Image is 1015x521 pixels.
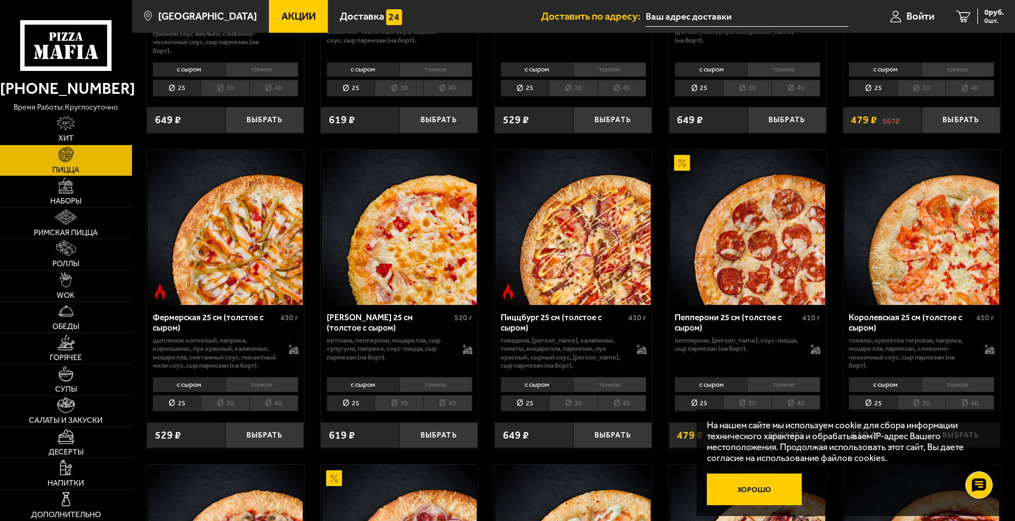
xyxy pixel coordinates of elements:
li: 30 [549,80,598,97]
span: Войти [906,11,934,22]
li: 30 [201,80,249,97]
span: Доставка [340,11,384,22]
span: Десерты [49,448,83,456]
span: 529 ₽ [503,115,529,125]
li: тонкое [747,62,820,77]
li: 30 [375,395,423,412]
div: Фермерская 25 см (толстое с сыром) [153,313,278,333]
li: с сыром [501,377,573,392]
li: 25 [675,80,723,97]
li: 25 [501,395,549,412]
li: 40 [771,80,820,97]
span: 450 г [976,313,994,322]
img: Острое блюдо [500,284,516,300]
p: цыпленок копченый, паприка, корнишоны, лук красный, халапеньо, моцарелла, сметанный соус, пикантн... [153,336,278,370]
span: Роллы [52,260,79,268]
span: Горячее [50,354,82,362]
li: с сыром [327,377,399,392]
a: Прошутто Формаджио 25 см (толстое с сыром) [321,150,478,305]
img: Королевская 25 см (толстое с сыром) [844,150,999,305]
li: 30 [897,80,946,97]
span: Пицца [52,166,79,174]
a: АкционныйПепперони 25 см (толстое с сыром) [669,150,826,305]
div: [PERSON_NAME] 25 см (толстое с сыром) [327,313,452,333]
li: 40 [249,395,298,412]
li: с сыром [675,377,747,392]
img: Фермерская 25 см (толстое с сыром) [148,150,303,305]
li: 40 [597,395,646,412]
span: 430 г [628,313,646,322]
li: тонкое [225,377,298,392]
span: Наборы [50,197,81,205]
button: Выбрать [922,107,1000,133]
span: WOK [57,292,75,300]
li: с сыром [153,62,225,77]
li: тонкое [573,377,646,392]
span: 520 г [454,313,472,322]
p: цыпленок, сыр сулугуни, моцарелла, вешенки жареные, жареный лук, грибной соус Жюльен, сливочно-че... [153,13,278,55]
img: Акционный [674,155,690,171]
div: Королевская 25 см (толстое с сыром) [849,313,974,333]
a: Королевская 25 см (толстое с сыром) [843,150,1000,305]
span: Римская пицца [34,229,98,237]
li: 30 [897,395,946,412]
li: 40 [597,80,646,97]
li: 30 [375,80,423,97]
li: 40 [423,80,472,97]
span: 0 руб. [984,9,1004,16]
button: Выбрать [573,422,652,448]
li: 40 [945,395,994,412]
li: тонкое [399,62,472,77]
p: ветчина, пепперони, моцарелла, сыр сулугуни, паприка, соус-пицца, сыр пармезан (на борт). [327,336,452,362]
input: Ваш адрес доставки [646,7,849,27]
button: Выбрать [225,107,304,133]
div: Пепперони 25 см (толстое с сыром) [675,313,800,333]
p: пепперони, [PERSON_NAME], соус-пицца, сыр пармезан (на борт). [675,336,800,353]
li: 30 [549,395,598,412]
span: Акции [281,11,316,22]
span: 649 ₽ [503,430,529,440]
li: тонкое [399,377,472,392]
s: 567 ₽ [882,115,900,125]
img: Прошутто Формаджио 25 см (толстое с сыром) [322,150,477,305]
span: 479 ₽ [851,115,877,125]
li: тонкое [225,62,298,77]
li: 25 [153,395,201,412]
li: тонкое [573,62,646,77]
li: 25 [501,80,549,97]
span: 649 ₽ [677,115,703,125]
li: 30 [723,395,772,412]
button: Выбрать [573,107,652,133]
li: тонкое [921,377,994,392]
button: Выбрать [748,107,826,133]
span: Хит [58,135,74,142]
span: [GEOGRAPHIC_DATA] [158,11,257,22]
span: 619 ₽ [329,430,355,440]
li: 40 [945,80,994,97]
span: Обеды [52,323,79,331]
li: 25 [153,80,201,97]
img: Пепперони 25 см (толстое с сыром) [670,150,825,305]
li: 25 [327,80,375,97]
span: Доставить по адресу: [541,11,646,22]
li: тонкое [921,62,994,77]
div: Пиццбург 25 см (толстое с сыром) [501,313,626,333]
img: Акционный [326,470,342,486]
li: 40 [771,395,820,412]
span: 619 ₽ [329,115,355,125]
button: Хорошо [707,474,802,505]
button: Выбрать [225,422,304,448]
span: Напитки [47,480,84,487]
li: с сыром [501,62,573,77]
li: 30 [723,80,772,97]
li: с сыром [153,377,225,392]
img: 15daf4d41897b9f0e9f617042186c801.svg [386,9,402,25]
li: с сыром [675,62,747,77]
button: Выбрать [399,107,478,133]
img: Острое блюдо [152,284,168,300]
span: 0 шт. [984,17,1004,24]
li: 30 [201,395,249,412]
a: Острое блюдоПиццбург 25 см (толстое с сыром) [495,150,652,305]
span: Супы [55,386,77,393]
li: 40 [423,395,472,412]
